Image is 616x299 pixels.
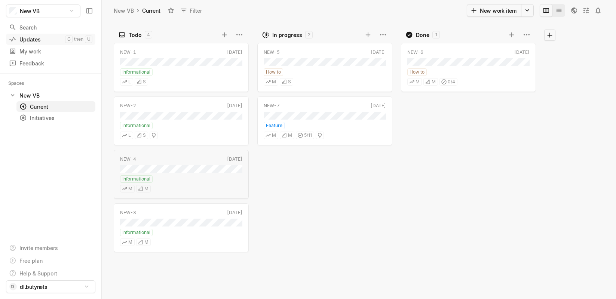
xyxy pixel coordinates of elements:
div: NEW-2 [120,102,136,109]
div: NEW-6[DATE]How toMM0/4 [401,41,536,94]
div: Spaces [8,80,33,87]
span: Informational [122,176,150,182]
a: NEW-2[DATE]InformationalLS [114,96,249,145]
a: Updatesgthenu [6,34,95,45]
span: L [128,132,131,139]
span: M [128,239,132,246]
button: M [120,185,135,192]
span: 0 / 4 [448,78,455,85]
div: My work [9,47,92,55]
div: NEW-4 [120,156,136,163]
div: NEW-5[DATE]How toMS [257,41,392,94]
a: Search [6,22,95,33]
button: DLdl.butynets [6,280,95,293]
a: NEW-5[DATE]How toMS [257,43,392,92]
span: M [272,78,276,85]
div: Search [9,24,92,31]
div: board and list toggle [540,4,565,17]
div: NEW-3 [120,209,136,216]
div: Invite members [19,244,58,252]
div: Feedback [9,59,92,67]
div: In progress [272,31,302,39]
span: M [432,78,436,85]
a: NEW-6[DATE]How toMM0/4 [401,43,536,92]
kbd: g [65,36,73,43]
a: New VB [6,90,95,101]
span: S [288,78,291,85]
div: 2 [305,31,313,38]
div: Current [141,6,162,16]
div: NEW-1 [120,49,136,56]
a: Invite members [6,242,95,253]
div: Free plan [19,257,43,265]
button: M [136,185,151,192]
div: grid [401,41,539,299]
span: Informational [122,229,150,236]
span: M [288,132,292,139]
span: dl.butynets [20,283,47,291]
div: [DATE] [227,102,242,109]
div: New VB [19,92,40,99]
a: Current [16,101,95,112]
div: Done [416,31,429,39]
span: S [143,78,146,85]
button: New VB [6,4,80,17]
div: grid [257,41,396,299]
a: New VB [112,6,135,16]
div: New VB [114,7,134,15]
span: DL [11,283,15,290]
span: How to [410,69,425,75]
a: Free plan [6,255,95,266]
div: NEW-4[DATE]InformationalMM [114,148,249,201]
div: Initiatives [19,114,92,122]
div: › [137,7,139,14]
div: grid [114,41,252,299]
span: M [416,78,420,85]
span: Feature [266,122,282,129]
span: M [128,185,132,192]
span: L [128,78,131,85]
span: How to [266,69,281,75]
div: 4 [145,31,152,38]
span: M [144,239,148,246]
div: Current [19,103,92,111]
div: NEW-7 [264,102,280,109]
a: NEW-4[DATE]InformationalMM [114,150,249,199]
span: Informational [122,69,150,75]
div: Todo [129,31,142,39]
div: [DATE] [227,49,242,56]
a: NEW-1[DATE]InformationalLS [114,43,249,92]
span: S [143,132,146,139]
div: NEW-2[DATE]InformationalLS [114,94,249,148]
div: then [73,36,85,43]
div: [DATE] [514,49,530,56]
a: Feedback [6,58,95,69]
span: M [144,185,148,192]
span: 5 / 11 [304,132,312,139]
button: Change to mode list_view [552,4,565,17]
a: NEW-3[DATE]InformationalMM [114,203,249,252]
div: NEW-3[DATE]InformationalMM [114,201,249,255]
div: [DATE] [371,102,386,109]
div: 1 [432,31,440,38]
div: [DATE] [227,156,242,163]
a: NEW-7[DATE]FeatureMM5/11 [257,96,392,145]
span: M [272,132,276,139]
div: [DATE] [227,209,242,216]
span: New VB [20,7,40,15]
div: NEW-6 [407,49,423,56]
div: NEW-5 [264,49,280,56]
button: Filter [177,4,206,16]
div: Updates [9,36,65,43]
button: New work item [467,4,521,17]
div: NEW-1[DATE]InformationalLS [114,41,249,94]
button: Change to mode board_view [540,4,552,17]
a: My work [6,46,95,57]
kbd: u [85,36,92,43]
div: [DATE] [371,49,386,56]
span: Informational [122,122,150,129]
div: NEW-7[DATE]FeatureMM5/11 [257,94,392,148]
a: Initiatives [16,112,95,123]
div: Help & Support [19,269,57,277]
